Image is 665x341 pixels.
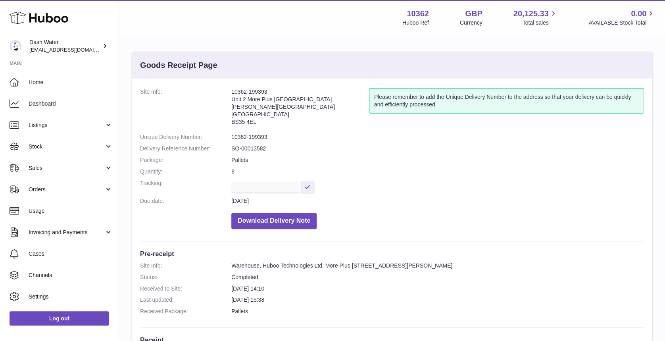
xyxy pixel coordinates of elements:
[522,19,557,27] span: Total sales
[10,311,109,326] a: Log out
[29,207,113,215] span: Usage
[29,229,104,236] span: Invoicing and Payments
[231,213,317,229] button: Download Delivery Note
[231,285,644,293] dd: [DATE] 14:10
[29,46,117,53] span: [EMAIL_ADDRESS][DOMAIN_NAME]
[29,186,104,193] span: Orders
[513,8,557,27] a: 20,125.33 Total sales
[10,40,21,52] img: bea@dash-water.com
[29,39,101,54] div: Dash Water
[588,19,655,27] span: AVAILABLE Stock Total
[588,8,655,27] a: 0.00 AVAILABLE Stock Total
[407,8,429,19] strong: 10362
[140,249,644,258] h3: Pre-receipt
[140,296,231,304] dt: Last updated:
[140,274,231,281] dt: Status:
[29,250,113,258] span: Cases
[140,197,231,205] dt: Due date:
[231,88,369,129] address: 10362-199393 Unit 2 More Plus [GEOGRAPHIC_DATA] [PERSON_NAME][GEOGRAPHIC_DATA] [GEOGRAPHIC_DATA] ...
[140,60,217,71] h3: Goods Receipt Page
[231,156,644,164] dd: Pallets
[231,168,644,175] dd: 8
[231,145,644,152] dd: SO-00013582
[29,100,113,108] span: Dashboard
[140,133,231,141] dt: Unique Delivery Number:
[140,145,231,152] dt: Delivery Reference Number:
[140,262,231,270] dt: Site Info:
[231,274,644,281] dd: Completed
[231,197,644,205] dd: [DATE]
[369,88,644,114] div: Please remember to add the Unique Delivery Number to the address so that your delivery can be qui...
[231,296,644,304] dd: [DATE] 15:38
[29,164,104,172] span: Sales
[465,8,482,19] strong: GBP
[29,79,113,86] span: Home
[29,121,104,129] span: Listings
[140,88,231,129] dt: Site Info:
[231,262,644,270] dd: Warehouse, Huboo Technologies Ltd, More Plus [STREET_ADDRESS][PERSON_NAME]
[460,19,482,27] div: Currency
[29,272,113,279] span: Channels
[631,8,646,19] span: 0.00
[29,293,113,301] span: Settings
[140,156,231,164] dt: Package:
[231,308,644,315] dd: Pallets
[513,8,548,19] span: 20,125.33
[402,19,429,27] div: Huboo Ref
[29,143,104,150] span: Stock
[231,133,644,141] dd: 10362-199393
[140,168,231,175] dt: Quantity:
[140,308,231,315] dt: Received Package:
[140,285,231,293] dt: Received to Site:
[140,179,231,193] dt: Tracking:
